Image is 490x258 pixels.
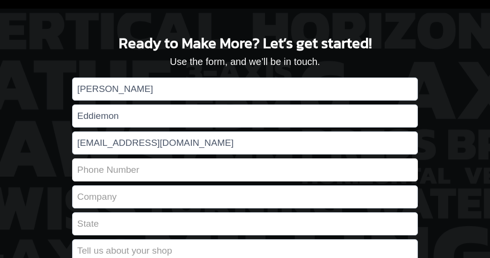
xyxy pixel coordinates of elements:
[72,104,418,128] input: Last Name
[119,32,372,54] span: Ready to Make More? Let’s get started!
[72,51,418,73] p: Use the form, and we’ll be in touch.
[72,77,418,101] input: First Name
[72,158,418,181] input: Phone Number
[72,131,418,155] input: Work email
[72,185,418,208] input: Company
[72,212,418,235] input: State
